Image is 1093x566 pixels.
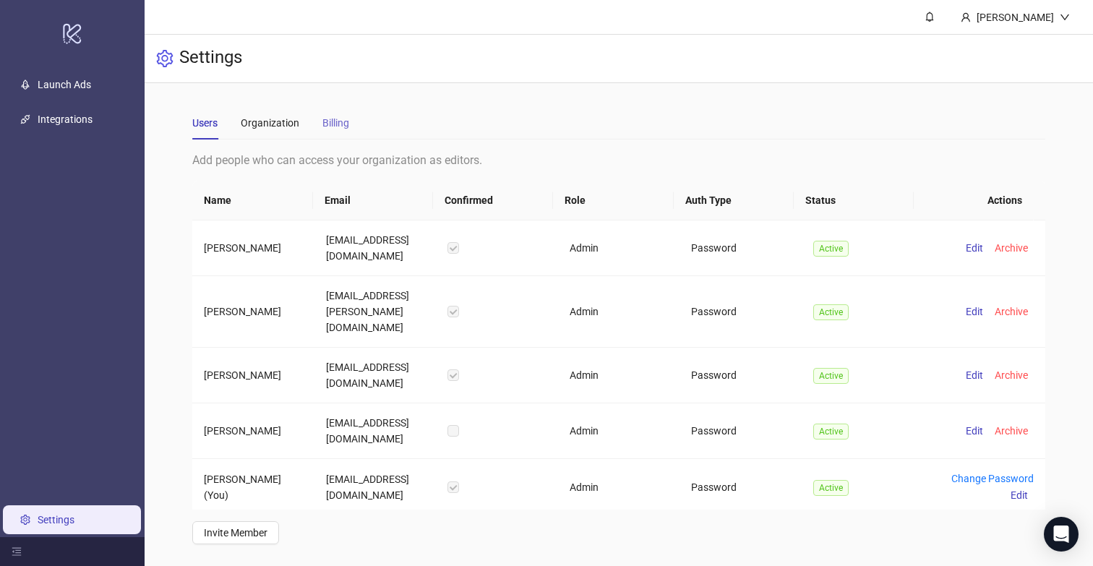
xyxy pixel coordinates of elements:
[192,521,279,544] button: Invite Member
[914,181,1034,220] th: Actions
[192,220,314,276] td: [PERSON_NAME]
[553,181,673,220] th: Role
[314,403,436,459] td: [EMAIL_ADDRESS][DOMAIN_NAME]
[995,425,1028,437] span: Archive
[995,242,1028,254] span: Archive
[960,366,989,384] button: Edit
[192,459,314,515] td: [PERSON_NAME] (You)
[960,239,989,257] button: Edit
[925,12,935,22] span: bell
[179,46,242,71] h3: Settings
[192,403,314,459] td: [PERSON_NAME]
[204,527,267,539] span: Invite Member
[322,115,349,131] div: Billing
[813,304,849,320] span: Active
[680,403,801,459] td: Password
[813,424,849,439] span: Active
[1011,489,1028,501] span: Edit
[995,369,1028,381] span: Archive
[989,366,1034,384] button: Archive
[558,276,680,348] td: Admin
[1044,517,1079,552] div: Open Intercom Messenger
[794,181,914,220] th: Status
[813,368,849,384] span: Active
[680,459,801,515] td: Password
[989,422,1034,439] button: Archive
[966,306,983,317] span: Edit
[966,425,983,437] span: Edit
[813,480,849,496] span: Active
[961,12,971,22] span: user
[558,220,680,276] td: Admin
[313,181,433,220] th: Email
[951,473,1034,484] a: Change Password
[680,220,801,276] td: Password
[558,459,680,515] td: Admin
[314,276,436,348] td: [EMAIL_ADDRESS][PERSON_NAME][DOMAIN_NAME]
[966,369,983,381] span: Edit
[995,306,1028,317] span: Archive
[966,242,983,254] span: Edit
[674,181,794,220] th: Auth Type
[38,514,74,526] a: Settings
[989,239,1034,257] button: Archive
[989,303,1034,320] button: Archive
[156,50,173,67] span: setting
[680,276,801,348] td: Password
[971,9,1060,25] div: [PERSON_NAME]
[314,220,436,276] td: [EMAIL_ADDRESS][DOMAIN_NAME]
[433,181,553,220] th: Confirmed
[960,422,989,439] button: Edit
[813,241,849,257] span: Active
[314,459,436,515] td: [EMAIL_ADDRESS][DOMAIN_NAME]
[192,348,314,403] td: [PERSON_NAME]
[1005,486,1034,504] button: Edit
[192,151,1045,169] div: Add people who can access your organization as editors.
[558,348,680,403] td: Admin
[680,348,801,403] td: Password
[558,403,680,459] td: Admin
[12,546,22,557] span: menu-fold
[192,115,218,131] div: Users
[192,276,314,348] td: [PERSON_NAME]
[960,303,989,320] button: Edit
[192,181,312,220] th: Name
[38,79,91,90] a: Launch Ads
[1060,12,1070,22] span: down
[241,115,299,131] div: Organization
[314,348,436,403] td: [EMAIL_ADDRESS][DOMAIN_NAME]
[38,113,93,125] a: Integrations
